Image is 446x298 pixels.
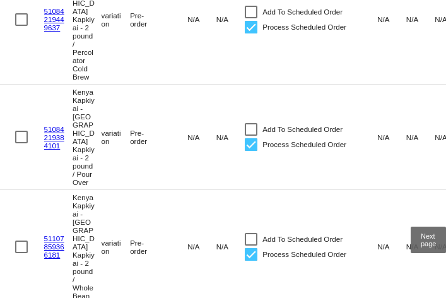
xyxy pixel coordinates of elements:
mat-cell: N/A [187,239,216,254]
span: Add To Scheduled Order [262,122,343,137]
mat-cell: Pre-order [130,8,159,31]
mat-cell: N/A [216,12,245,27]
mat-cell: Kenya Kapkiyai - [GEOGRAPHIC_DATA] Kapkiyai - 2 pound / Pour Over [73,85,102,189]
mat-cell: N/A [377,239,406,254]
span: Add To Scheduled Order [262,232,343,247]
span: Process Scheduled Order [262,137,346,152]
mat-cell: N/A [187,12,216,27]
mat-cell: N/A [187,130,216,145]
mat-cell: N/A [377,130,406,145]
mat-cell: Pre-order [130,126,159,148]
mat-cell: N/A [377,12,406,27]
a: 51107859366181 [44,234,64,259]
a: 51084219384101 [44,125,64,150]
span: Add To Scheduled Order [262,4,343,20]
span: Process Scheduled Order [262,20,346,35]
mat-cell: N/A [216,239,245,254]
a: 51084219449637 [44,7,64,32]
mat-cell: variation [102,8,131,31]
mat-cell: variation [102,235,131,258]
mat-cell: Pre-order [130,235,159,258]
span: Process Scheduled Order [262,247,346,262]
mat-cell: variation [102,126,131,148]
mat-cell: N/A [406,130,435,145]
mat-cell: N/A [406,239,435,254]
mat-cell: N/A [406,12,435,27]
mat-cell: N/A [216,130,245,145]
